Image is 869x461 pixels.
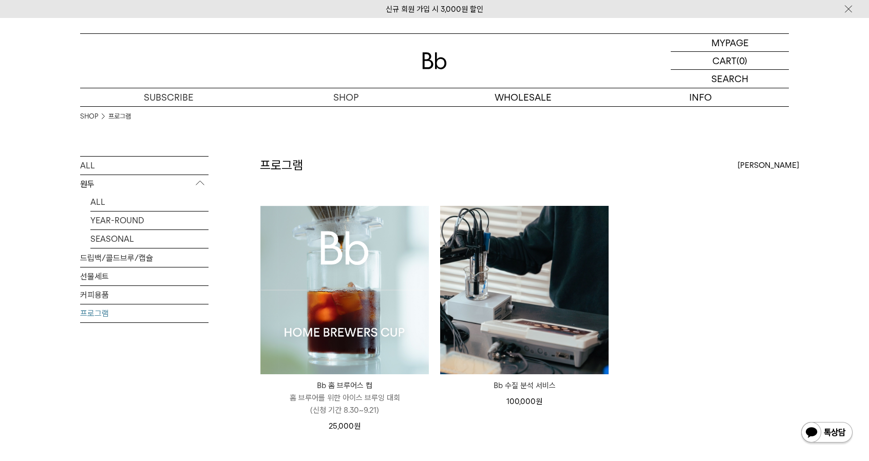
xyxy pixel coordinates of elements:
p: 홈 브루어를 위한 아이스 브루잉 대회 (신청 기간 8.30~9.21) [260,392,429,416]
a: ALL [80,157,209,175]
a: CART (0) [671,52,789,70]
a: ALL [90,193,209,211]
a: 프로그램 [108,111,131,122]
a: 신규 회원 가입 시 3,000원 할인 [386,5,483,14]
p: MYPAGE [711,34,749,51]
span: 원 [354,421,361,431]
span: [PERSON_NAME] [738,159,799,171]
p: (0) [736,52,747,69]
img: Bb 홈 브루어스 컵 [260,206,429,374]
a: 드립백/콜드브루/캡슐 [80,249,209,267]
p: SEARCH [711,70,748,88]
a: 선물세트 [80,267,209,285]
a: SHOP [257,88,434,106]
a: SUBSCRIBE [80,88,257,106]
p: WHOLESALE [434,88,612,106]
img: Bb 수질 분석 서비스 [440,206,609,374]
a: 커피용품 [80,286,209,304]
a: 프로그램 [80,304,209,322]
a: SHOP [80,111,98,122]
img: 로고 [422,52,447,69]
img: 카카오톡 채널 1:1 채팅 버튼 [800,421,854,446]
a: Bb 홈 브루어스 컵 홈 브루어를 위한 아이스 브루잉 대회(신청 기간 8.30~9.21) [260,379,429,416]
span: 원 [536,397,542,406]
a: YEAR-ROUND [90,212,209,229]
a: Bb 수질 분석 서비스 [440,379,609,392]
h2: 프로그램 [260,157,303,174]
span: 100,000 [506,397,542,406]
a: MYPAGE [671,34,789,52]
p: INFO [612,88,789,106]
p: 원두 [80,175,209,194]
a: SEASONAL [90,230,209,248]
p: CART [712,52,736,69]
p: Bb 홈 브루어스 컵 [260,379,429,392]
span: 25,000 [329,421,361,431]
